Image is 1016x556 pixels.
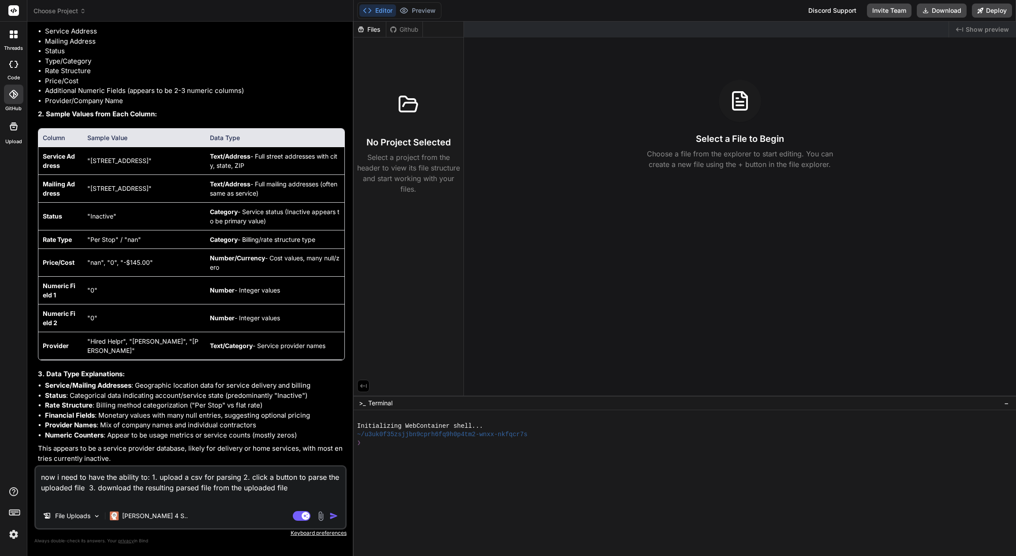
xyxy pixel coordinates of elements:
li: Mailing Address [45,37,345,47]
label: GitHub [5,105,22,112]
button: Editor [359,4,396,17]
li: Status [45,46,345,56]
img: attachment [316,511,326,521]
td: - Full street addresses with city, state, ZIP [205,147,344,174]
p: Keyboard preferences [34,530,347,537]
td: - Service status (Inactive appears to be primary value) [205,202,344,230]
td: "nan", "0", "-$145.00" [83,248,205,276]
label: threads [4,44,23,52]
strong: Provider Names [45,421,97,429]
strong: Numeric Field 2 [43,310,75,326]
th: Sample Value [83,129,205,147]
strong: Numeric Counters [45,431,104,439]
td: - Service provider names [205,332,344,360]
th: Data Type [205,129,344,147]
li: : Geographic location data for service delivery and billing [45,381,345,391]
strong: Service Address [43,152,75,169]
button: Invite Team [867,4,911,18]
label: Upload [5,138,22,145]
strong: Number/Currency [210,254,265,262]
span: Show preview [966,25,1009,34]
p: [PERSON_NAME] 4 S.. [122,512,188,520]
img: settings [6,527,21,542]
p: Always double-check its answers. Your in Bind [34,537,347,545]
span: ❯ [357,439,361,447]
td: "Hired Helpr", "[PERSON_NAME]", "[PERSON_NAME]" [83,332,205,360]
span: Choose Project [34,7,86,15]
li: : Mix of company names and individual contractors [45,420,345,430]
strong: 2. Sample Values from Each Column: [38,110,157,118]
strong: Status [45,391,66,400]
span: >_ [359,399,366,408]
p: Select a project from the header to view its file structure and start working with your files. [357,152,460,194]
li: : Monetary values with many null entries, suggesting optional pricing [45,411,345,421]
strong: Financial Fields [45,411,95,419]
img: icon [329,512,338,520]
strong: Number [210,314,235,322]
td: - Billing/rate structure type [205,230,344,248]
li: : Categorical data indicating account/service state (predominantly "Inactive") [45,391,345,401]
p: This appears to be a service provider database, likely for delivery or home services, with most e... [38,444,345,463]
li: Provider/Company Name [45,96,345,106]
strong: Category [210,208,238,215]
li: : Appear to be usage metrics or service counts (mostly zeros) [45,430,345,441]
textarea: now i need to have the ability to: 1. upload a csv for parsing 2. click a button to parse the upl... [36,467,345,504]
p: File Uploads [55,512,90,520]
button: − [1002,396,1011,410]
img: Claude 4 Sonnet [110,512,119,520]
td: "Inactive" [83,202,205,230]
li: Rate Structure [45,66,345,76]
span: ~/u3uk0f35zsjjbn9cprh6fq9h0p4tm2-wnxx-nkfqcr7s [357,430,527,439]
li: Additional Numeric Fields (appears to be 2-3 numeric columns) [45,86,345,96]
span: Initializing WebContainer shell... [357,422,483,430]
h3: No Project Selected [366,136,451,148]
strong: Rate Structure [45,401,93,409]
li: Price/Cost [45,76,345,86]
strong: Rate Type [43,236,72,243]
li: Service Address [45,26,345,37]
li: : Billing method categorization ("Per Stop" vs flat rate) [45,400,345,411]
td: - Integer values [205,304,344,332]
td: - Cost values, many null/zero [205,248,344,276]
p: Choose a file from the explorer to start editing. You can create a new file using the + button in... [641,148,839,170]
td: "0" [83,304,205,332]
button: Download [917,4,967,18]
h3: Select a File to Begin [696,133,784,145]
button: Deploy [972,4,1012,18]
strong: Category [210,236,238,243]
strong: Text/Category [210,342,253,349]
label: code [7,74,20,82]
div: Discord Support [803,4,862,18]
td: "Per Stop" / "nan" [83,230,205,248]
td: "[STREET_ADDRESS]" [83,174,205,202]
li: Type/Category [45,56,345,67]
button: Preview [396,4,439,17]
strong: Status [43,212,62,220]
strong: Service/Mailing Addresses [45,381,131,389]
strong: Text/Address [210,152,250,160]
td: - Full mailing addresses (often same as service) [205,174,344,202]
td: - Integer values [205,276,344,304]
strong: Provider [43,342,69,349]
img: Pick Models [93,512,101,520]
div: Files [354,25,386,34]
strong: Price/Cost [43,259,75,266]
strong: 3. Data Type Explanations: [38,370,125,378]
th: Column [38,129,83,147]
strong: Text/Address [210,180,250,188]
span: privacy [118,538,134,543]
strong: Number [210,286,235,294]
td: "[STREET_ADDRESS]" [83,147,205,174]
strong: Mailing Address [43,180,75,197]
td: "0" [83,276,205,304]
strong: Numeric Field 1 [43,282,75,299]
div: Github [386,25,422,34]
span: − [1004,399,1009,408]
span: Terminal [368,399,392,408]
